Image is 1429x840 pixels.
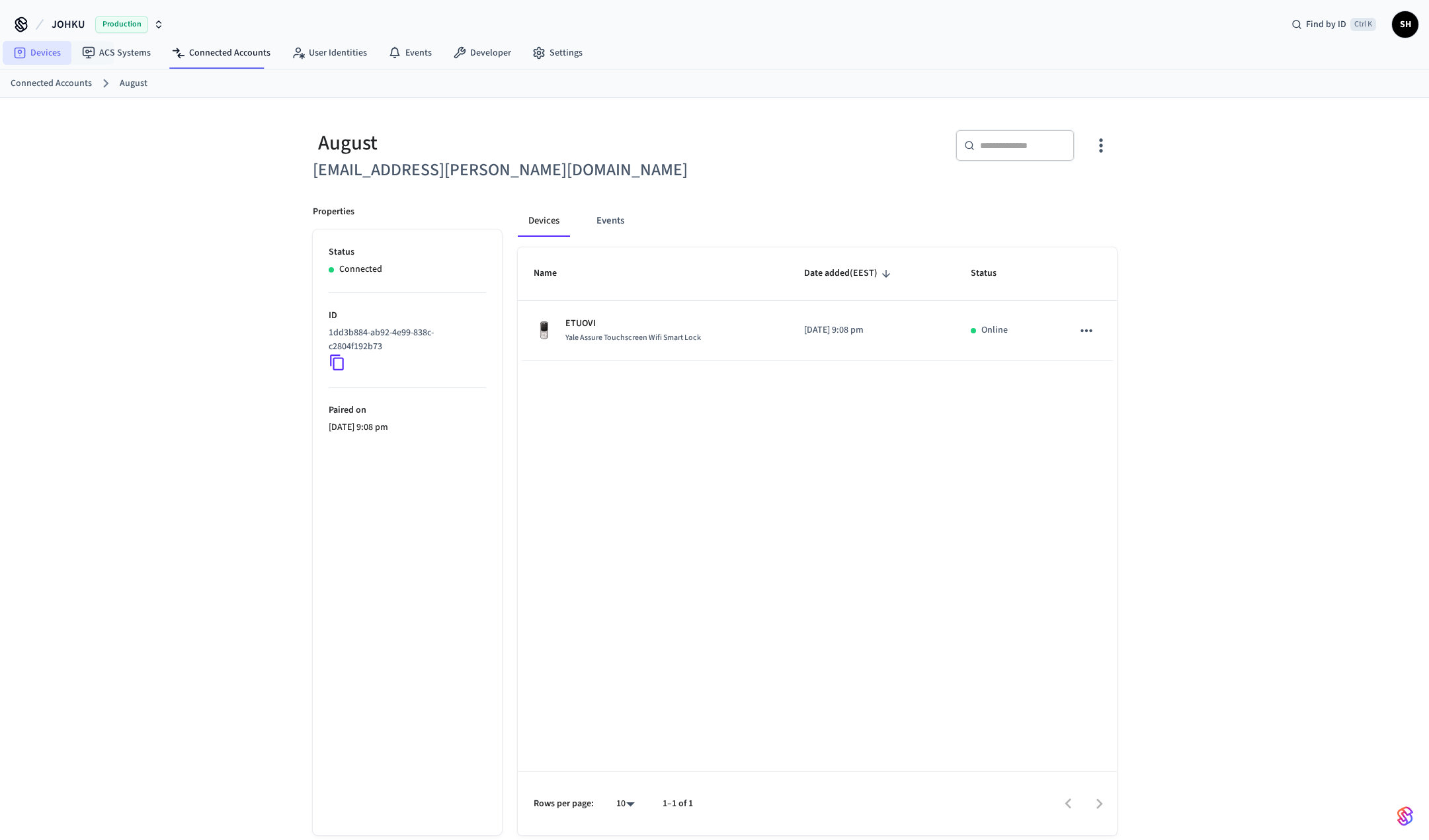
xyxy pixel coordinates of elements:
p: [DATE] 9:08 pm [329,421,486,435]
span: Find by ID [1306,18,1346,31]
h6: [EMAIL_ADDRESS][PERSON_NAME][DOMAIN_NAME] [313,157,707,184]
a: Connected Accounts [161,41,281,65]
a: Developer [442,41,522,65]
img: Yale Assure Touchscreen Wifi Smart Lock, Satin Nickel, Front [534,320,555,341]
p: Paired on [329,403,486,417]
a: User Identities [281,41,378,65]
span: Name [534,263,574,284]
span: SH [1393,13,1417,36]
a: Settings [522,41,593,65]
p: [DATE] 9:08 pm [804,323,939,337]
a: August [120,77,147,91]
span: Ctrl K [1350,18,1376,31]
p: ID [329,309,486,323]
span: Status [971,263,1014,284]
img: SeamLogoGradient.69752ec5.svg [1397,806,1413,827]
p: ETUOVI [565,317,701,331]
table: sticky table [518,247,1117,361]
button: Events [586,205,635,237]
button: SH [1392,11,1418,38]
p: Rows per page: [534,797,594,811]
p: Online [981,323,1008,337]
p: Properties [313,205,354,219]
button: Devices [518,205,570,237]
div: 10 [610,794,641,814]
a: ACS Systems [71,41,161,65]
span: Yale Assure Touchscreen Wifi Smart Lock [565,332,701,343]
a: Connected Accounts [11,77,92,91]
p: Status [329,245,486,259]
span: Production [95,16,148,33]
a: Events [378,41,442,65]
div: connected account tabs [518,205,1117,237]
span: Date added(EEST) [804,263,895,284]
div: Find by IDCtrl K [1281,13,1387,36]
p: 1dd3b884-ab92-4e99-838c-c2804f192b73 [329,326,481,354]
div: August [313,130,707,157]
a: Devices [3,41,71,65]
p: Connected [339,263,382,276]
span: JOHKU [52,17,85,32]
p: 1–1 of 1 [663,797,693,811]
